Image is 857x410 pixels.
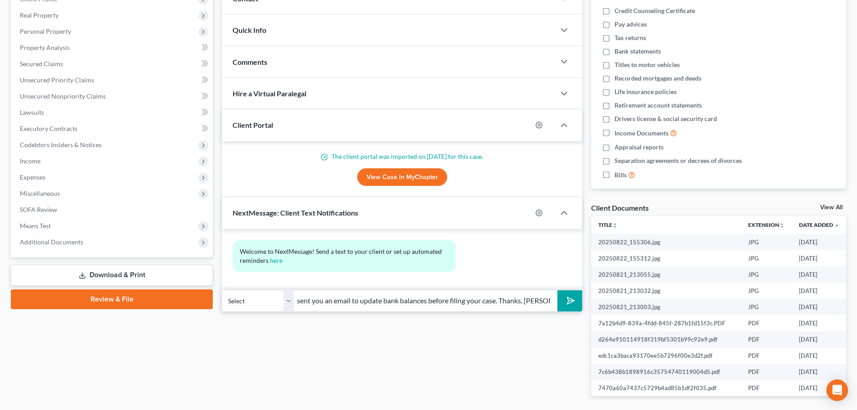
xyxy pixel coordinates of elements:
[20,44,70,51] span: Property Analysis
[240,248,443,264] span: Welcome to NextMessage! Send a text to your client or set up automated reminders
[792,331,847,347] td: [DATE]
[615,47,661,56] span: Bank statements
[615,143,664,152] span: Appraisal reports
[615,20,647,29] span: Pay advices
[591,348,741,364] td: edc1ca3baca93170ee5b7296f00e3d2f.pdf
[741,348,792,364] td: PDF
[741,283,792,299] td: JPG
[779,223,785,228] i: unfold_more
[834,223,839,228] i: expand_more
[233,152,571,161] p: The client portal was imported on [DATE] for this case.
[799,221,839,228] a: Date Added expand_more
[13,104,213,121] a: Lawsuits
[615,6,695,15] span: Credit Counseling Certificate
[20,27,71,35] span: Personal Property
[615,129,669,138] span: Income Documents
[20,189,60,197] span: Miscellaneous
[741,234,792,250] td: JPG
[826,379,848,401] div: Open Intercom Messenger
[20,125,77,132] span: Executory Contracts
[591,380,741,396] td: 7470a60a7437c5729b4ad85b1df2f035.pdf
[748,221,785,228] a: Extensionunfold_more
[615,33,646,42] span: Tax returns
[13,121,213,137] a: Executory Contracts
[233,58,267,66] span: Comments
[20,108,44,116] span: Lawsuits
[233,89,306,98] span: Hire a Virtual Paralegal
[11,289,213,309] a: Review & File
[741,380,792,396] td: PDF
[598,221,618,228] a: Titleunfold_more
[741,364,792,380] td: PDF
[13,202,213,218] a: SOFA Review
[615,74,701,83] span: Recorded mortgages and deeds
[13,88,213,104] a: Unsecured Nonpriority Claims
[13,72,213,88] a: Unsecured Priority Claims
[294,290,557,312] input: Say something...
[20,141,102,149] span: Codebtors Insiders & Notices
[20,222,51,230] span: Means Test
[233,121,273,129] span: Client Portal
[270,257,283,264] a: here
[20,76,94,84] span: Unsecured Priority Claims
[615,60,680,69] span: Titles to motor vehicles
[612,223,618,228] i: unfold_more
[615,87,677,96] span: Life insurance policies
[741,250,792,266] td: JPG
[591,331,741,347] td: d264e910114918f319bf5301b99c92e9.pdf
[591,234,741,250] td: 20250822_155306.jpg
[357,168,447,186] a: View Case in MyChapter
[792,250,847,266] td: [DATE]
[741,266,792,283] td: JPG
[792,299,847,315] td: [DATE]
[20,173,45,181] span: Expenses
[792,380,847,396] td: [DATE]
[591,266,741,283] td: 20250821_213055.jpg
[615,171,627,180] span: Bills
[233,208,358,217] span: NextMessage: Client Text Notifications
[615,101,702,110] span: Retirement account statements
[615,156,742,165] span: Separation agreements or decrees of divorces
[741,315,792,331] td: PDF
[792,315,847,331] td: [DATE]
[792,234,847,250] td: [DATE]
[13,40,213,56] a: Property Analysis
[11,265,213,286] a: Download & Print
[20,60,63,68] span: Secured Claims
[591,250,741,266] td: 20250822_155312.jpg
[233,26,266,34] span: Quick Info
[615,114,717,123] span: Drivers license & social security card
[20,238,83,246] span: Additional Documents
[20,92,106,100] span: Unsecured Nonpriority Claims
[591,283,741,299] td: 20250821_213032.jpg
[741,299,792,315] td: JPG
[741,331,792,347] td: PDF
[591,364,741,380] td: 7c6b438b1898916c35754740119004d5.pdf
[792,364,847,380] td: [DATE]
[20,157,40,165] span: Income
[792,283,847,299] td: [DATE]
[820,204,843,211] a: View All
[13,56,213,72] a: Secured Claims
[792,266,847,283] td: [DATE]
[591,315,741,331] td: 7a12b4d9-839a-4fdd-845f-287b1fd15f3c.PDF
[792,348,847,364] td: [DATE]
[20,11,58,19] span: Real Property
[591,299,741,315] td: 20250821_213003.jpg
[591,203,649,212] div: Client Documents
[20,206,57,213] span: SOFA Review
